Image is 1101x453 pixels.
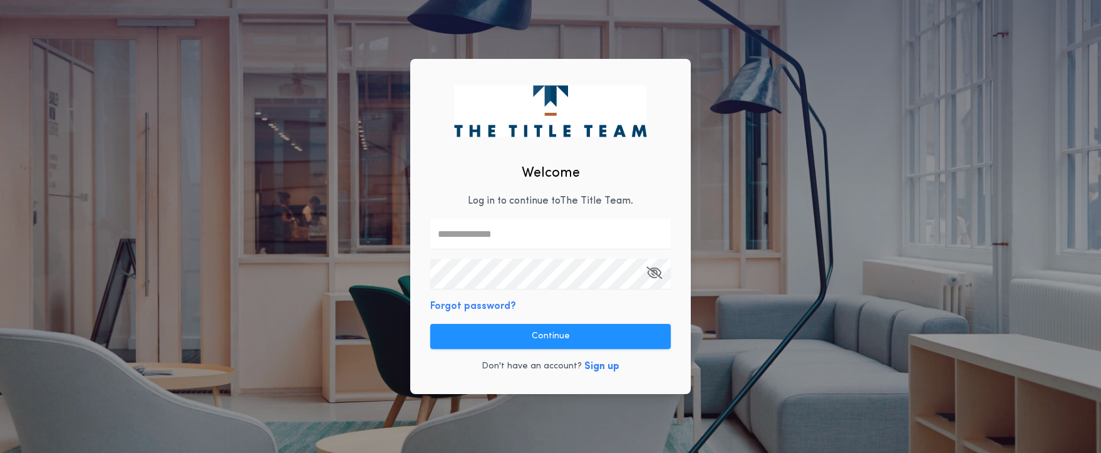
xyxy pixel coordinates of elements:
[454,85,646,137] img: logo
[468,194,633,209] p: Log in to continue to The Title Team .
[482,360,582,373] p: Don't have an account?
[430,299,516,314] button: Forgot password?
[430,324,671,349] button: Continue
[584,359,619,374] button: Sign up
[522,163,580,184] h2: Welcome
